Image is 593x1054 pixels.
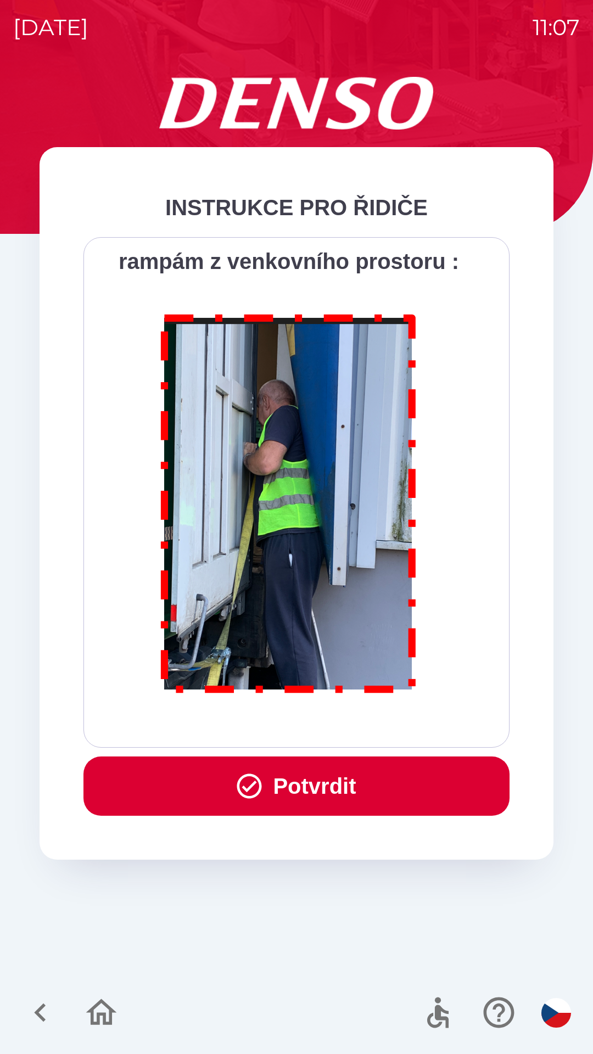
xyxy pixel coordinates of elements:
[83,191,510,224] div: INSTRUKCE PRO ŘIDIČE
[83,756,510,816] button: Potvrdit
[541,998,571,1028] img: cs flag
[148,300,429,703] img: M8MNayrTL6gAAAABJRU5ErkJggg==
[533,11,580,44] p: 11:07
[13,11,88,44] p: [DATE]
[40,77,553,130] img: Logo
